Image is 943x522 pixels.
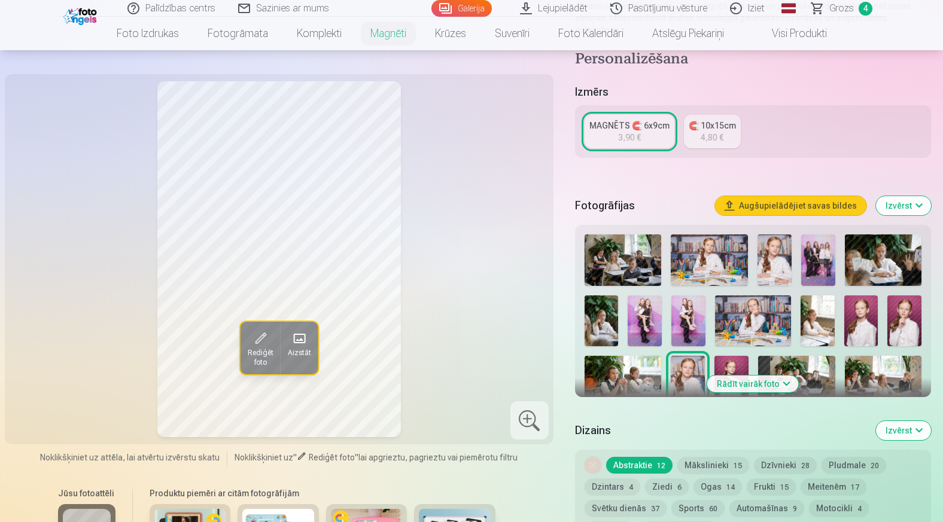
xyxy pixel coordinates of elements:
span: Grozs [829,1,854,16]
button: Rādīt vairāk foto [707,376,799,392]
button: Rediģēt foto [240,322,280,374]
button: Frukti15 [747,478,796,495]
h6: Produktu piemēri ar citām fotogrāfijām [145,487,500,499]
div: 🧲 10x15cm [689,120,736,132]
span: " [355,453,358,462]
span: 6 [677,483,682,492]
span: " [293,453,297,462]
span: 60 [709,505,717,513]
span: lai apgrieztu, pagrieztu vai piemērotu filtru [358,453,518,462]
button: Ogas14 [693,478,742,495]
a: Foto izdrukas [102,17,193,50]
span: 4 [859,2,872,16]
a: 🧲 10x15cm4,80 € [684,115,741,148]
a: Suvenīri [480,17,544,50]
button: Svētku dienās37 [585,500,667,517]
button: Dzīvnieki28 [754,457,817,474]
h5: Izmērs [575,84,931,100]
span: Aizstāt [287,348,311,358]
div: 3,90 € [618,132,641,144]
button: Augšupielādējiet savas bildes [715,196,866,215]
a: Krūzes [421,17,480,50]
span: 15 [734,462,742,470]
span: 37 [651,505,659,513]
button: Pludmale20 [822,457,886,474]
div: MAGNĒTS 🧲 6x9cm [589,120,670,132]
span: 4 [629,483,633,492]
a: Komplekti [282,17,356,50]
div: 4,80 € [701,132,723,144]
a: Foto kalendāri [544,17,638,50]
span: 15 [780,483,789,492]
a: Magnēti [356,17,421,50]
button: Automašīnas9 [729,500,804,517]
button: Motocikli4 [809,500,869,517]
h5: Fotogrāfijas [575,197,705,214]
span: 20 [871,462,879,470]
a: Fotogrāmata [193,17,282,50]
span: 14 [726,483,735,492]
a: Visi produkti [738,17,841,50]
span: 4 [857,505,862,513]
span: Rediģēt foto [309,453,355,462]
img: /fa1 [63,5,100,25]
a: MAGNĒTS 🧲 6x9cm3,90 € [585,115,674,148]
h6: Jūsu fotoattēli [58,487,115,499]
button: Abstraktie12 [606,457,673,474]
span: Noklikšķiniet uz [235,453,293,462]
button: Ziedi6 [645,478,689,495]
a: Atslēgu piekariņi [638,17,738,50]
span: 28 [801,462,810,470]
button: Aizstāt [280,322,318,374]
span: 17 [851,483,859,492]
button: Mākslinieki15 [677,457,749,474]
span: Noklikšķiniet uz attēla, lai atvērtu izvērstu skatu [40,451,220,463]
button: Izvērst [876,196,931,215]
button: Sports60 [671,500,725,517]
button: Dzintars4 [585,478,640,495]
span: 12 [657,462,665,470]
h5: Dizains [575,422,866,439]
span: Rediģēt foto [247,348,273,367]
button: Izvērst [876,421,931,440]
span: 9 [793,505,797,513]
button: Meitenēm17 [801,478,866,495]
h4: Personalizēšana [575,50,931,69]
